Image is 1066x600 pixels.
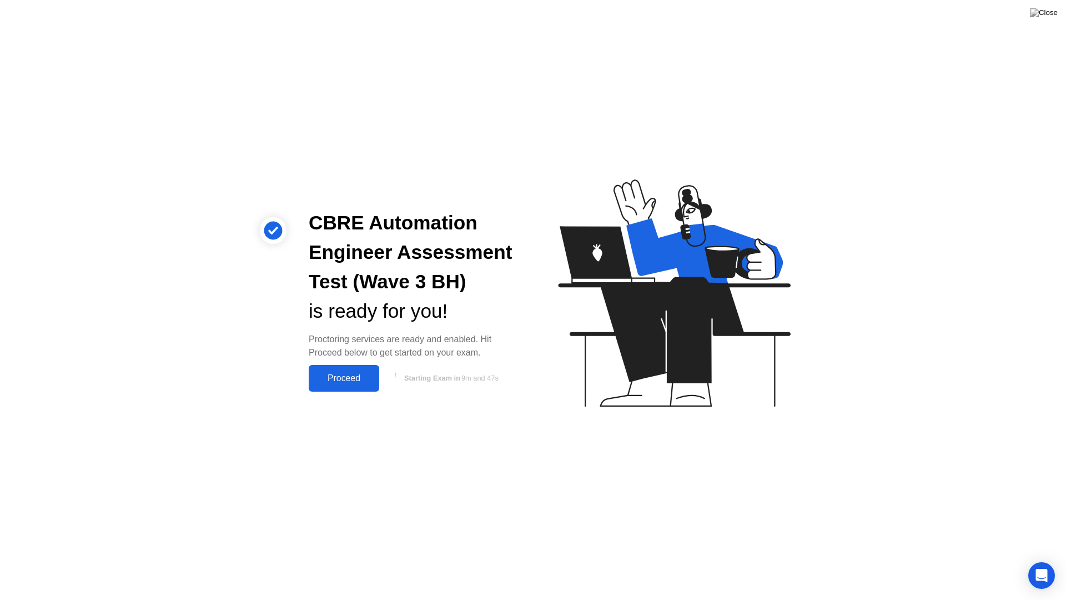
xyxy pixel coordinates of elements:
[309,297,515,326] div: is ready for you!
[309,208,515,296] div: CBRE Automation Engineer Assessment Test (Wave 3 BH)
[385,368,515,389] button: Starting Exam in9m and 47s
[1030,8,1058,17] img: Close
[309,365,379,392] button: Proceed
[1028,562,1055,589] div: Open Intercom Messenger
[309,333,515,359] div: Proctoring services are ready and enabled. Hit Proceed below to get started on your exam.
[461,374,499,382] span: 9m and 47s
[312,373,376,383] div: Proceed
